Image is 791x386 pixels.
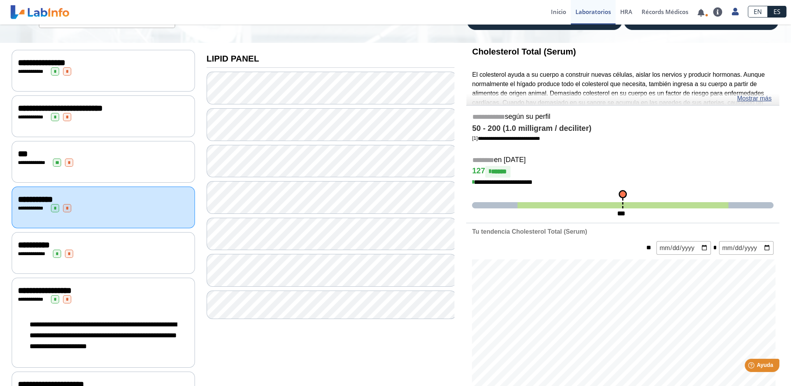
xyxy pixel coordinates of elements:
h5: según su perfil [472,113,773,122]
b: Cholesterol Total (Serum) [472,47,576,56]
input: mm/dd/yyyy [719,241,773,255]
input: mm/dd/yyyy [656,241,711,255]
a: EN [748,6,768,18]
b: LIPID PANEL [207,54,259,63]
a: Mostrar más [737,94,772,103]
a: [1] [472,135,540,141]
h4: 127 [472,166,773,178]
b: Tu tendencia Cholesterol Total (Serum) [472,228,587,235]
h4: 50 - 200 (1.0 milligram / deciliter) [472,124,773,133]
a: ES [768,6,786,18]
h5: en [DATE] [472,156,773,165]
p: El colesterol ayuda a su cuerpo a construir nuevas células, aislar los nervios y producir hormona... [472,70,773,135]
span: HRA [620,8,632,16]
iframe: Help widget launcher [722,356,782,377]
